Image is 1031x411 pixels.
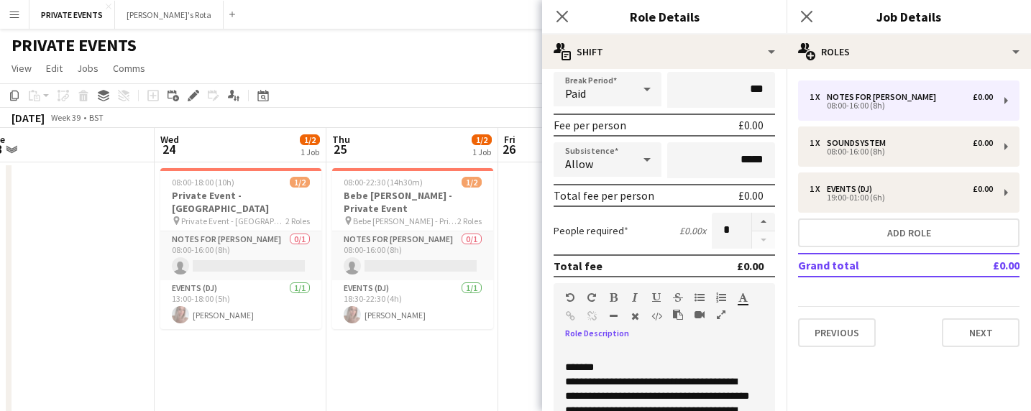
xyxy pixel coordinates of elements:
[827,92,942,102] div: Notes for [PERSON_NAME]
[12,111,45,125] div: [DATE]
[608,292,618,303] button: Bold
[630,310,640,322] button: Clear Formatting
[716,292,726,303] button: Ordered List
[565,157,593,171] span: Allow
[695,309,705,320] button: Insert video
[158,141,179,157] span: 24
[716,309,726,320] button: Fullscreen
[951,254,1019,277] td: £0.00
[301,147,319,157] div: 1 Job
[6,59,37,78] a: View
[107,59,151,78] a: Comms
[810,148,993,155] div: 08:00-16:00 (8h)
[810,102,993,109] div: 08:00-16:00 (8h)
[300,134,320,145] span: 1/2
[973,92,993,102] div: £0.00
[752,213,775,231] button: Increase
[457,216,482,226] span: 2 Roles
[29,1,115,29] button: PRIVATE EVENTS
[115,1,224,29] button: [PERSON_NAME]'s Rota
[504,133,515,146] span: Fri
[89,112,104,123] div: BST
[47,112,83,123] span: Week 39
[738,292,748,303] button: Text Color
[695,292,705,303] button: Unordered List
[542,34,787,69] div: Shift
[160,168,321,329] app-job-card: 08:00-18:00 (10h)1/2Private Event - [GEOGRAPHIC_DATA] Private Event - [GEOGRAPHIC_DATA]2 RolesNot...
[12,62,32,75] span: View
[787,7,1031,26] h3: Job Details
[172,177,234,188] span: 08:00-18:00 (10h)
[942,318,1019,347] button: Next
[554,118,626,132] div: Fee per person
[679,224,706,237] div: £0.00 x
[973,184,993,194] div: £0.00
[332,133,350,146] span: Thu
[608,310,618,322] button: Horizontal Line
[462,177,482,188] span: 1/2
[160,189,321,215] h3: Private Event - [GEOGRAPHIC_DATA]
[798,218,1019,247] button: Add role
[40,59,68,78] a: Edit
[587,292,597,303] button: Redo
[113,62,145,75] span: Comms
[160,231,321,280] app-card-role: Notes for [PERSON_NAME]0/108:00-16:00 (8h)
[827,138,892,148] div: Soundsystem
[77,62,98,75] span: Jobs
[738,118,764,132] div: £0.00
[737,259,764,273] div: £0.00
[565,292,575,303] button: Undo
[651,310,661,322] button: HTML Code
[353,216,457,226] span: Bebe [PERSON_NAME] - Private Event
[71,59,104,78] a: Jobs
[472,147,491,157] div: 1 Job
[332,168,493,329] app-job-card: 08:00-22:30 (14h30m)1/2Bebe [PERSON_NAME] - Private Event Bebe [PERSON_NAME] - Private Event2 Rol...
[810,194,993,201] div: 19:00-01:00 (6h)
[810,92,827,102] div: 1 x
[285,216,310,226] span: 2 Roles
[787,34,1031,69] div: Roles
[554,224,628,237] label: People required
[973,138,993,148] div: £0.00
[554,188,654,203] div: Total fee per person
[673,309,683,320] button: Paste as plain text
[565,86,586,101] span: Paid
[160,280,321,329] app-card-role: Events (DJ)1/113:00-18:00 (5h)[PERSON_NAME]
[12,34,137,56] h1: PRIVATE EVENTS
[630,292,640,303] button: Italic
[554,259,602,273] div: Total fee
[330,141,350,157] span: 25
[344,177,423,188] span: 08:00-22:30 (14h30m)
[46,62,63,75] span: Edit
[181,216,285,226] span: Private Event - [GEOGRAPHIC_DATA]
[673,292,683,303] button: Strikethrough
[798,254,951,277] td: Grand total
[542,7,787,26] h3: Role Details
[738,188,764,203] div: £0.00
[472,134,492,145] span: 1/2
[810,138,827,148] div: 1 x
[798,318,876,347] button: Previous
[810,184,827,194] div: 1 x
[290,177,310,188] span: 1/2
[332,189,493,215] h3: Bebe [PERSON_NAME] - Private Event
[332,231,493,280] app-card-role: Notes for [PERSON_NAME]0/108:00-16:00 (8h)
[827,184,878,194] div: Events (DJ)
[502,141,515,157] span: 26
[651,292,661,303] button: Underline
[332,280,493,329] app-card-role: Events (DJ)1/118:30-22:30 (4h)[PERSON_NAME]
[160,133,179,146] span: Wed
